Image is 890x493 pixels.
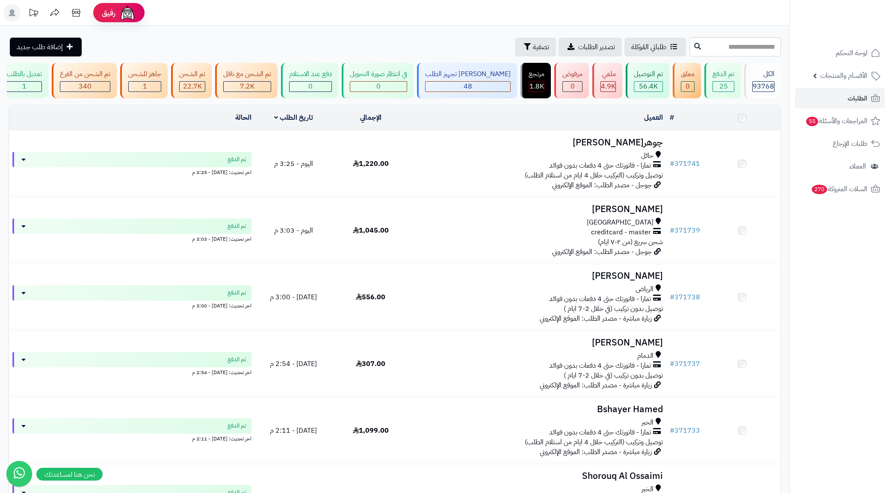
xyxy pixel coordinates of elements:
[235,112,251,123] a: الحالة
[12,234,251,243] div: اخر تحديث: [DATE] - 3:03 م
[308,81,313,92] span: 0
[812,185,827,194] span: 270
[270,292,317,302] span: [DATE] - 3:00 م
[274,159,313,169] span: اليوم - 3:25 م
[519,63,553,98] a: مرتجع 1.8K
[413,471,663,481] h3: Shorouq Al Ossaimi
[805,115,867,127] span: المراجعات والأسئلة
[624,38,686,56] a: طلباتي المُوكلة
[274,225,313,236] span: اليوم - 3:03 م
[128,69,161,79] div: جاهز للشحن
[228,355,246,364] span: تم الدفع
[179,69,205,79] div: تم الشحن
[670,425,674,436] span: #
[525,170,663,180] span: توصيل وتركيب (التركيب خلال 4 ايام من استلام الطلب)
[10,38,82,56] a: إضافة طلب جديد
[681,82,694,92] div: 0
[670,292,674,302] span: #
[183,81,202,92] span: 22.7K
[642,418,653,428] span: الخبر
[670,225,700,236] a: #371739
[795,111,885,131] a: المراجعات والأسئلة55
[350,82,407,92] div: 0
[795,179,885,199] a: السلات المتروكة270
[102,8,115,18] span: رفيق
[118,63,169,98] a: جاهز للشحن 1
[631,42,666,52] span: طلباتي المُوكلة
[562,69,582,79] div: مرفوض
[639,81,658,92] span: 56.4K
[340,63,415,98] a: في انتظار صورة التحويل 0
[836,47,867,59] span: لوحة التحكم
[549,294,651,304] span: تمارا - فاتورتك حتى 4 دفعات بدون فوائد
[670,112,674,123] a: #
[129,82,161,92] div: 1
[6,69,42,79] div: تعديل بالطلب
[806,117,818,126] span: 55
[50,63,118,98] a: تم الشحن من الفرع 340
[540,447,652,457] span: زيارة مباشرة - مصدر الطلب: الموقع الإلكتروني
[17,42,63,52] span: إضافة طلب جديد
[169,63,213,98] a: تم الشحن 22.7K
[670,159,674,169] span: #
[529,81,544,92] span: 1.8K
[23,4,44,24] a: تحديثات المنصة
[849,160,866,172] span: العملاء
[533,42,549,52] span: تصفية
[270,425,317,436] span: [DATE] - 2:11 م
[636,284,653,294] span: الرياض
[415,63,519,98] a: [PERSON_NAME] تجهيز الطلب 48
[360,112,381,123] a: الإجمالي
[833,138,867,150] span: طلبات الإرجاع
[670,359,700,369] a: #371737
[795,88,885,109] a: الطلبات
[274,112,313,123] a: تاريخ الطلب
[752,69,775,79] div: الكل
[228,289,246,297] span: تم الدفع
[223,69,271,79] div: تم الشحن مع ناقل
[549,428,651,437] span: تمارا - فاتورتك حتى 4 دفعات بدون فوائد
[79,81,92,92] span: 340
[515,38,556,56] button: تصفية
[356,359,385,369] span: 307.00
[563,82,582,92] div: 0
[641,151,653,161] span: حائل
[7,82,41,92] div: 1
[552,180,652,190] span: جوجل - مصدر الطلب: الموقع الإلكتروني
[270,359,317,369] span: [DATE] - 2:54 م
[426,82,510,92] div: 48
[12,434,251,443] div: اخر تحديث: [DATE] - 2:11 م
[529,82,544,92] div: 1799
[848,92,867,104] span: الطلبات
[289,69,332,79] div: دفع عند الاستلام
[376,81,381,92] span: 0
[564,304,663,314] span: توصيل بدون تركيب (في خلال 2-7 ايام )
[240,81,254,92] span: 7.2K
[12,367,251,376] div: اخر تحديث: [DATE] - 2:54 م
[670,225,674,236] span: #
[644,112,663,123] a: العميل
[686,81,690,92] span: 0
[634,69,663,79] div: تم التوصيل
[549,161,651,171] span: تمارا - فاتورتك حتى 4 دفعات بدون فوائد
[540,313,652,324] span: زيارة مباشرة - مصدر الطلب: الموقع الإلكتروني
[795,156,885,177] a: العملاء
[228,222,246,230] span: تم الدفع
[353,159,389,169] span: 1,220.00
[637,351,653,361] span: الدمام
[60,82,110,92] div: 340
[591,63,624,98] a: ملغي 4.9K
[353,425,389,436] span: 1,099.00
[564,370,663,381] span: توصيل بدون تركيب (في خلال 2-7 ايام )
[413,138,663,148] h3: جوهر[PERSON_NAME]
[279,63,340,98] a: دفع عند الاستلام 0
[713,69,734,79] div: تم الدفع
[529,69,544,79] div: مرتجع
[12,167,251,176] div: اخر تحديث: [DATE] - 3:25 م
[703,63,742,98] a: تم الدفع 25
[670,425,700,436] a: #371733
[670,159,700,169] a: #371741
[413,338,663,348] h3: [PERSON_NAME]
[820,70,867,82] span: الأقسام والمنتجات
[634,82,662,92] div: 56352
